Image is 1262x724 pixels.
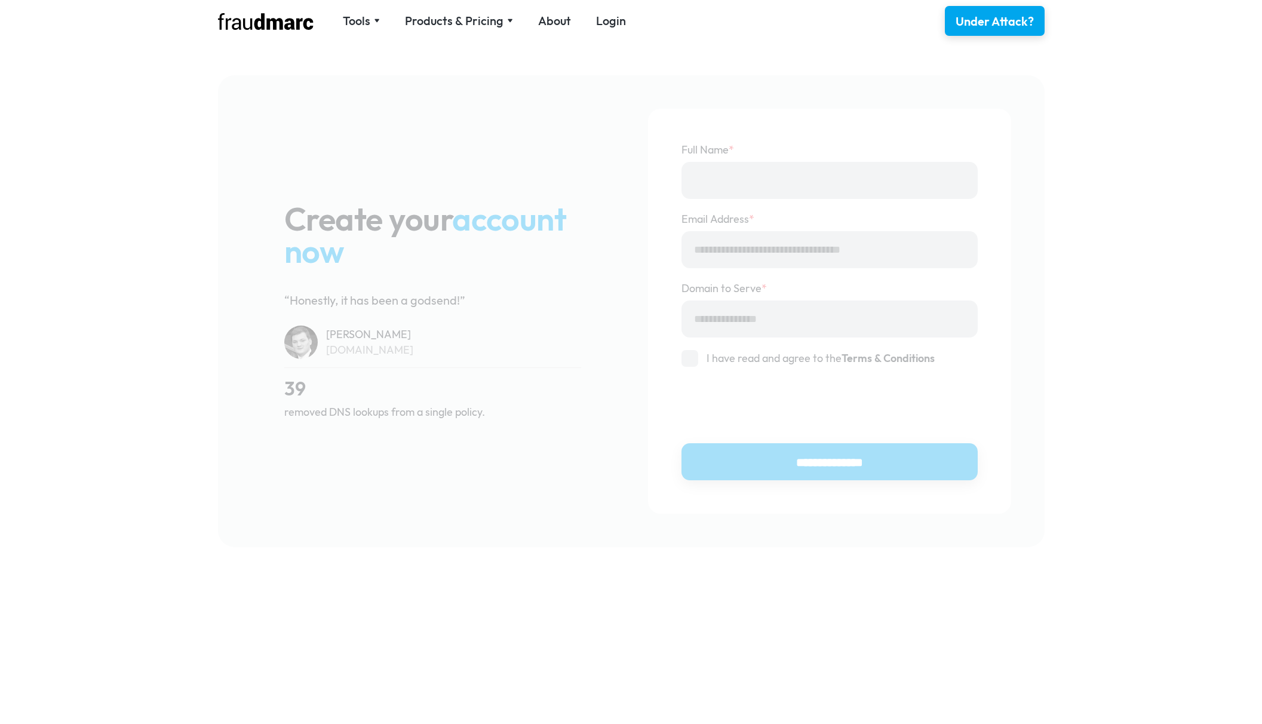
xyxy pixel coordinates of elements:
[405,13,503,29] div: Products & Pricing
[842,351,935,365] a: Terms & Conditions
[956,13,1034,30] div: Under Attack?
[284,404,581,420] div: removed DNS lookups from a single policy.
[326,342,413,358] div: [DOMAIN_NAME]
[343,13,380,29] div: Tools
[681,142,978,480] form: Universal SPF Pro Signup
[681,142,978,158] label: Full Name
[284,292,581,309] p: “Honestly, it has been a godsend!”
[405,13,513,29] div: Products & Pricing
[681,211,978,227] label: Email Address
[681,281,978,296] label: Domain to Serve
[326,327,413,342] div: [PERSON_NAME]
[1221,683,1250,712] iframe: Intercom live chat
[707,351,935,366] span: I have read and agree to the
[596,13,626,29] a: Login
[945,6,1045,36] a: Under Attack?
[284,376,581,400] h4: 39
[284,198,566,271] span: account now
[343,13,370,29] div: Tools
[681,379,863,426] iframe: reCAPTCHA
[284,203,581,267] h1: Create your
[538,13,571,29] a: About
